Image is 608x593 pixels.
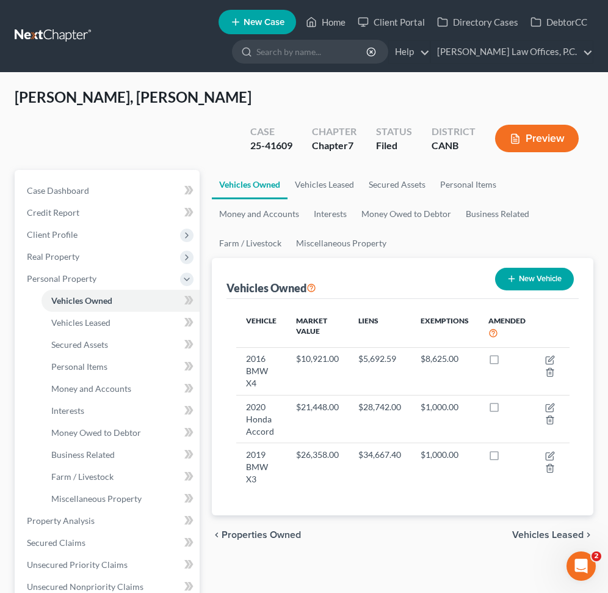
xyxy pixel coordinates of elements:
[349,443,411,491] td: $34,667.40
[286,309,349,347] th: Market Value
[411,347,479,395] td: $8,625.00
[15,88,252,106] span: [PERSON_NAME], [PERSON_NAME]
[212,199,306,229] a: Money and Accounts
[42,422,200,444] a: Money Owed to Debtor
[495,125,579,152] button: Preview
[524,11,593,33] a: DebtorCC
[376,125,412,139] div: Status
[226,281,316,295] div: Vehicles Owned
[236,309,286,347] th: Vehicle
[288,170,361,199] a: Vehicles Leased
[212,530,222,540] i: chevron_left
[512,530,593,540] button: Vehicles Leased chevron_right
[458,199,537,229] a: Business Related
[389,41,430,63] a: Help
[479,309,535,347] th: Amended
[592,551,601,561] span: 2
[512,530,584,540] span: Vehicles Leased
[51,405,84,416] span: Interests
[361,170,433,199] a: Secured Assets
[250,125,292,139] div: Case
[349,347,411,395] td: $5,692.59
[27,273,96,284] span: Personal Property
[51,317,110,328] span: Vehicles Leased
[348,139,353,151] span: 7
[27,185,89,196] span: Case Dashboard
[411,309,479,347] th: Exemptions
[42,290,200,312] a: Vehicles Owned
[17,202,200,224] a: Credit Report
[432,139,476,153] div: CANB
[222,530,301,540] span: Properties Owned
[212,170,288,199] a: Vehicles Owned
[566,551,596,581] iframe: Intercom live chat
[256,40,368,63] input: Search by name...
[244,18,284,27] span: New Case
[51,339,108,350] span: Secured Assets
[42,400,200,422] a: Interests
[42,312,200,334] a: Vehicles Leased
[411,443,479,491] td: $1,000.00
[286,396,349,443] td: $21,448.00
[584,530,593,540] i: chevron_right
[349,309,411,347] th: Liens
[17,554,200,576] a: Unsecured Priority Claims
[306,199,354,229] a: Interests
[17,510,200,532] a: Property Analysis
[42,488,200,510] a: Miscellaneous Property
[17,180,200,202] a: Case Dashboard
[42,334,200,356] a: Secured Assets
[42,466,200,488] a: Farm / Livestock
[42,378,200,400] a: Money and Accounts
[51,427,141,438] span: Money Owed to Debtor
[17,532,200,554] a: Secured Claims
[354,199,458,229] a: Money Owed to Debtor
[27,207,79,218] span: Credit Report
[51,493,142,504] span: Miscellaneous Property
[27,515,95,526] span: Property Analysis
[212,530,301,540] button: chevron_left Properties Owned
[236,347,286,395] td: 2016 BMW X4
[286,443,349,491] td: $26,358.00
[376,139,412,153] div: Filed
[312,125,356,139] div: Chapter
[51,449,115,460] span: Business Related
[51,361,107,372] span: Personal Items
[432,125,476,139] div: District
[51,383,131,394] span: Money and Accounts
[250,139,292,153] div: 25-41609
[433,170,504,199] a: Personal Items
[352,11,431,33] a: Client Portal
[51,471,114,482] span: Farm / Livestock
[495,268,574,290] button: New Vehicle
[312,139,356,153] div: Chapter
[289,229,394,258] a: Miscellaneous Property
[42,444,200,466] a: Business Related
[27,229,78,240] span: Client Profile
[27,537,85,548] span: Secured Claims
[51,295,112,306] span: Vehicles Owned
[236,443,286,491] td: 2019 BMW X3
[236,396,286,443] td: 2020 Honda Accord
[27,559,128,570] span: Unsecured Priority Claims
[27,581,143,592] span: Unsecured Nonpriority Claims
[411,396,479,443] td: $1,000.00
[286,347,349,395] td: $10,921.00
[431,41,593,63] a: [PERSON_NAME] Law Offices, P.C.
[349,396,411,443] td: $28,742.00
[300,11,352,33] a: Home
[27,251,79,262] span: Real Property
[42,356,200,378] a: Personal Items
[431,11,524,33] a: Directory Cases
[212,229,289,258] a: Farm / Livestock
